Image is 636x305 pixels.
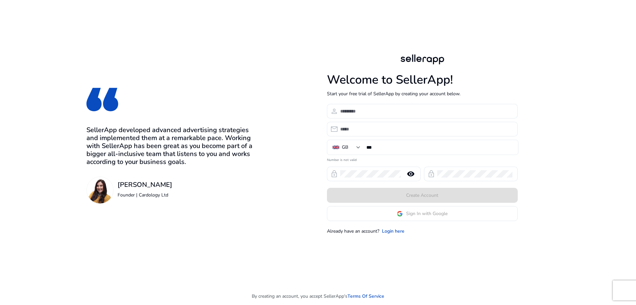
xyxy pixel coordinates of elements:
[342,144,348,151] div: GB
[118,191,172,198] p: Founder | Cardology Ltd
[330,125,338,133] span: email
[86,126,256,166] h3: SellerApp developed advanced advertising strategies and implemented them at a remarkable pace. Wo...
[330,170,338,178] span: lock
[403,170,419,178] mat-icon: remove_red_eye
[327,90,518,97] p: Start your free trial of SellerApp by creating your account below.
[347,293,384,300] a: Terms Of Service
[330,107,338,115] span: person
[427,170,435,178] span: lock
[327,156,518,163] mat-error: Number is not valid
[118,181,172,189] h3: [PERSON_NAME]
[327,228,379,235] p: Already have an account?
[327,73,518,87] h1: Welcome to SellerApp!
[382,228,404,235] a: Login here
